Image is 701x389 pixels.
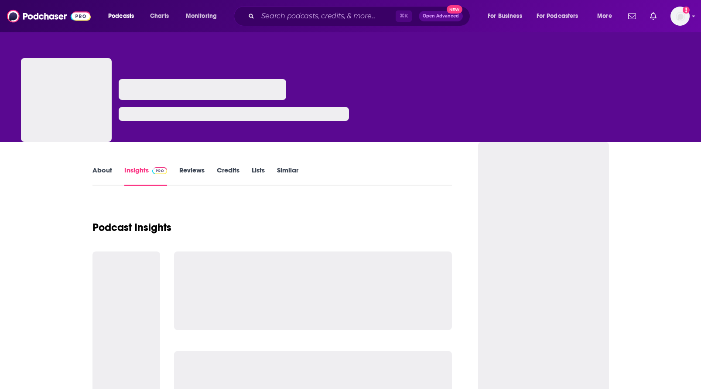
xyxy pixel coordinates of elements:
[92,221,171,234] h1: Podcast Insights
[144,9,174,23] a: Charts
[482,9,533,23] button: open menu
[186,10,217,22] span: Monitoring
[150,10,169,22] span: Charts
[531,9,591,23] button: open menu
[124,166,168,186] a: InsightsPodchaser Pro
[419,11,463,21] button: Open AdvancedNew
[488,10,522,22] span: For Business
[179,166,205,186] a: Reviews
[242,6,479,26] div: Search podcasts, credits, & more...
[597,10,612,22] span: More
[252,166,265,186] a: Lists
[591,9,623,23] button: open menu
[423,14,459,18] span: Open Advanced
[180,9,228,23] button: open menu
[670,7,690,26] button: Show profile menu
[7,8,91,24] img: Podchaser - Follow, Share and Rate Podcasts
[108,10,134,22] span: Podcasts
[396,10,412,22] span: ⌘ K
[217,166,239,186] a: Credits
[670,7,690,26] img: User Profile
[277,166,298,186] a: Similar
[92,166,112,186] a: About
[537,10,578,22] span: For Podcasters
[258,9,396,23] input: Search podcasts, credits, & more...
[447,5,462,14] span: New
[102,9,145,23] button: open menu
[646,9,660,24] a: Show notifications dropdown
[625,9,639,24] a: Show notifications dropdown
[683,7,690,14] svg: Add a profile image
[152,167,168,174] img: Podchaser Pro
[670,7,690,26] span: Logged in as kindrieri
